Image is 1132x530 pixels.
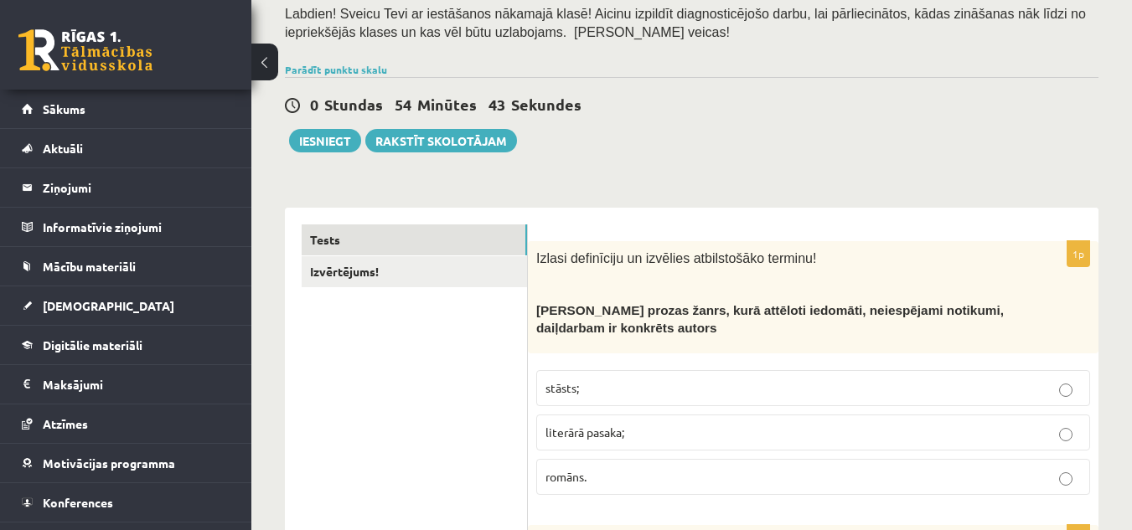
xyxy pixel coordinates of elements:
[18,29,152,71] a: Rīgas 1. Tālmācības vidusskola
[545,425,624,440] span: literārā pasaka;
[43,208,230,246] legend: Informatīvie ziņojumi
[417,95,477,114] span: Minūtes
[43,455,175,471] span: Motivācijas programma
[22,90,230,128] a: Sākums
[1067,240,1090,267] p: 1p
[285,63,387,76] a: Parādīt punktu skalu
[1059,428,1073,441] input: literārā pasaka;
[488,95,505,114] span: 43
[43,298,174,313] span: [DEMOGRAPHIC_DATA]
[285,7,1086,39] span: Labdien! Sveicu Tevi ar iestāšanos nākamajā klasē! Aicinu izpildīt diagnosticējošo darbu, lai pār...
[365,129,517,152] a: Rakstīt skolotājam
[22,286,230,325] a: [DEMOGRAPHIC_DATA]
[545,469,587,484] span: romāns.
[545,380,579,395] span: stāsts;
[395,95,411,114] span: 54
[22,483,230,522] a: Konferences
[536,303,1004,335] span: [PERSON_NAME] prozas žanrs, kurā attēloti iedomāti, neiespējami notikumi, daiļdarbam ir konkrēts ...
[22,404,230,443] a: Atzīmes
[22,365,230,404] a: Maksājumi
[22,168,230,207] a: Ziņojumi
[1059,472,1073,486] input: romāns.
[43,141,83,156] span: Aktuāli
[43,365,230,404] legend: Maksājumi
[310,95,318,114] span: 0
[43,101,85,116] span: Sākums
[43,416,88,431] span: Atzīmes
[22,247,230,286] a: Mācību materiāli
[43,495,113,510] span: Konferences
[43,168,230,207] legend: Ziņojumi
[1059,383,1073,397] input: stāsts;
[22,208,230,246] a: Informatīvie ziņojumi
[536,251,816,265] span: Izlasi definīciju un izvēlies atbilstošāko terminu!
[302,224,527,255] a: Tests
[43,259,136,274] span: Mācību materiāli
[289,129,361,152] button: Iesniegt
[22,326,230,364] a: Digitālie materiāli
[511,95,582,114] span: Sekundes
[43,337,142,352] span: Digitālie materiāli
[324,95,383,114] span: Stundas
[22,444,230,482] a: Motivācijas programma
[302,256,527,287] a: Izvērtējums!
[22,129,230,167] a: Aktuāli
